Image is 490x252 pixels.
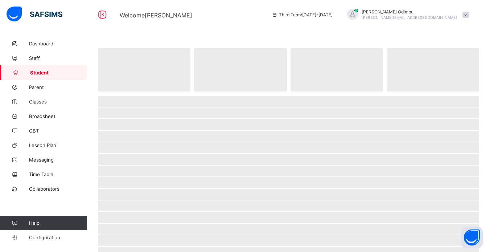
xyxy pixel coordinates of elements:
span: Welcome [PERSON_NAME] [120,12,192,19]
span: ‌ [98,212,479,223]
span: ‌ [98,189,479,200]
span: ‌ [98,107,479,118]
span: ‌ [98,48,190,92]
span: ‌ [98,166,479,176]
span: Classes [29,99,87,105]
img: safsims [7,7,62,22]
span: ‌ [194,48,287,92]
span: [PERSON_NAME][EMAIL_ADDRESS][DOMAIN_NAME] [362,15,457,20]
span: ‌ [98,96,479,107]
span: Messaging [29,157,87,163]
span: Help [29,220,87,226]
span: Collaborators [29,186,87,192]
span: Time Table [29,171,87,177]
span: CBT [29,128,87,134]
span: ‌ [387,48,479,92]
span: ‌ [98,177,479,188]
span: [PERSON_NAME] Odimbu [362,9,457,15]
span: ‌ [98,235,479,246]
span: Student [30,70,87,76]
span: ‌ [98,142,479,153]
span: ‌ [98,200,479,211]
span: Dashboard [29,41,87,46]
div: ElizabethOdimbu [340,9,473,21]
span: Parent [29,84,87,90]
span: ‌ [98,154,479,165]
span: Lesson Plan [29,142,87,148]
span: ‌ [98,131,479,142]
span: Broadsheet [29,113,87,119]
span: Configuration [29,235,87,240]
button: Open asap [461,227,483,248]
span: ‌ [98,224,479,235]
span: Staff [29,55,87,61]
span: ‌ [291,48,383,92]
span: ‌ [98,119,479,130]
span: session/term information [272,12,333,17]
